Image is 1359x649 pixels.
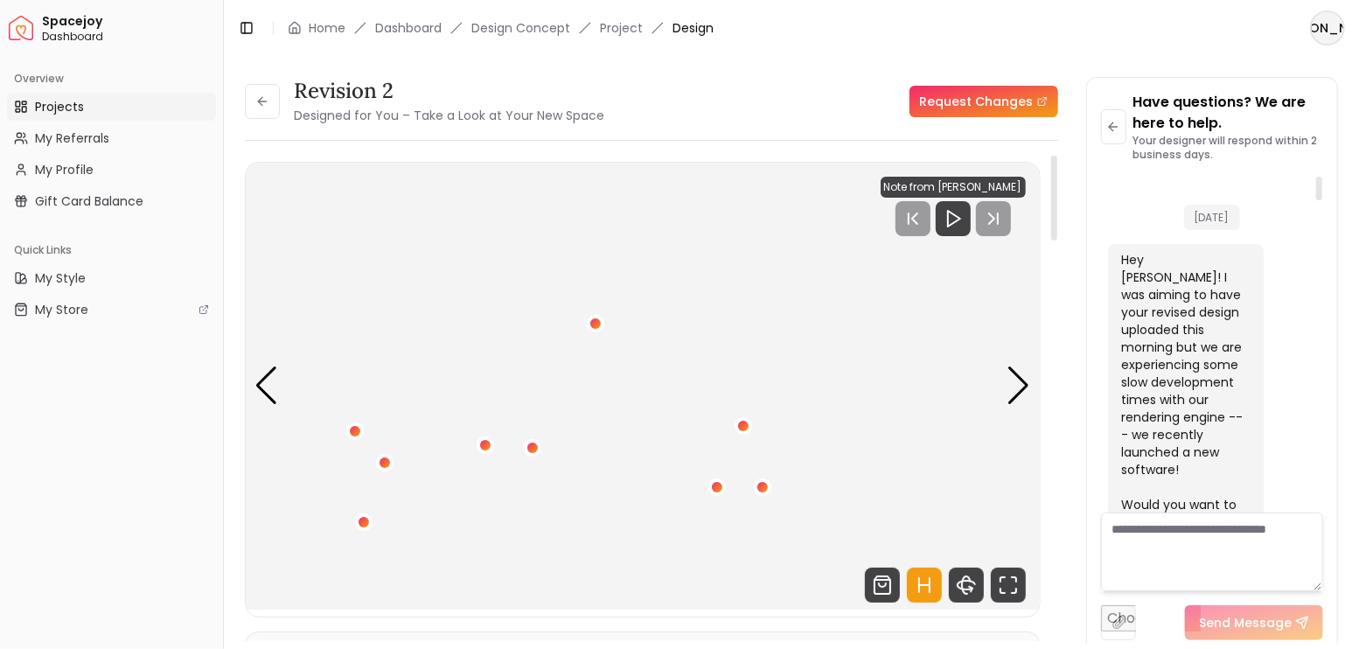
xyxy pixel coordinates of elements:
svg: Hotspots Toggle [907,568,942,603]
nav: breadcrumb [288,19,714,37]
p: Your designer will respond within 2 business days. [1133,134,1323,162]
div: Note from [PERSON_NAME] [881,177,1026,198]
img: Design Render 7 [246,163,1040,610]
a: Spacejoy [9,16,33,40]
span: Gift Card Balance [35,192,143,210]
a: Projects [7,93,216,121]
img: Spacejoy Logo [9,16,33,40]
h3: Revision 2 [294,77,604,105]
div: Overview [7,65,216,93]
span: Design [673,19,714,37]
div: Next slide [1007,366,1031,405]
span: My Store [35,301,88,318]
span: Projects [35,98,84,115]
span: My Referrals [35,129,109,147]
a: Gift Card Balance [7,187,216,215]
a: My Style [7,264,216,292]
small: Designed for You – Take a Look at Your New Space [294,107,604,124]
a: My Profile [7,156,216,184]
a: Project [600,19,643,37]
a: My Store [7,296,216,324]
svg: Play [943,208,964,229]
span: Spacejoy [42,14,216,30]
li: Design Concept [471,19,570,37]
a: Request Changes [909,86,1058,117]
div: Carousel [246,163,1040,610]
div: Previous slide [254,366,278,405]
p: Have questions? We are here to help. [1133,92,1323,134]
div: 1 / 7 [246,163,1040,610]
a: Dashboard [375,19,442,37]
div: Quick Links [7,236,216,264]
span: My Profile [35,161,94,178]
button: [PERSON_NAME] [1310,10,1345,45]
svg: Shop Products from this design [865,568,900,603]
a: My Referrals [7,124,216,152]
a: Home [309,19,345,37]
span: [PERSON_NAME] [1312,12,1343,44]
span: My Style [35,269,86,287]
span: [DATE] [1184,205,1240,230]
svg: 360 View [949,568,984,603]
span: Dashboard [42,30,216,44]
svg: Fullscreen [991,568,1026,603]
